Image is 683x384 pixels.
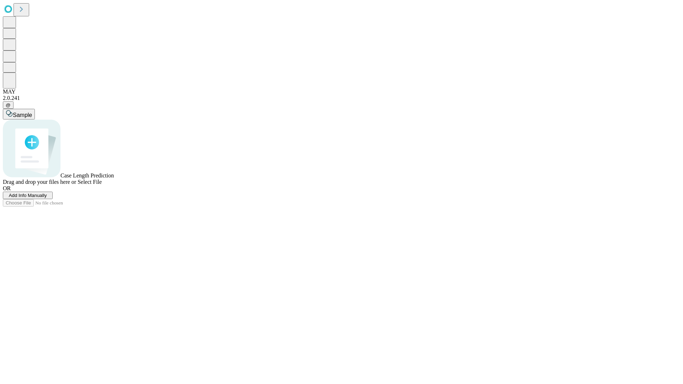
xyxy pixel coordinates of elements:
button: Add Info Manually [3,192,53,199]
span: OR [3,185,11,191]
div: 2.0.241 [3,95,680,101]
span: Select File [78,179,102,185]
span: Sample [13,112,32,118]
button: @ [3,101,14,109]
span: Drag and drop your files here or [3,179,76,185]
span: @ [6,102,11,108]
button: Sample [3,109,35,119]
span: Add Info Manually [9,193,47,198]
div: MAY [3,89,680,95]
span: Case Length Prediction [60,172,114,178]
